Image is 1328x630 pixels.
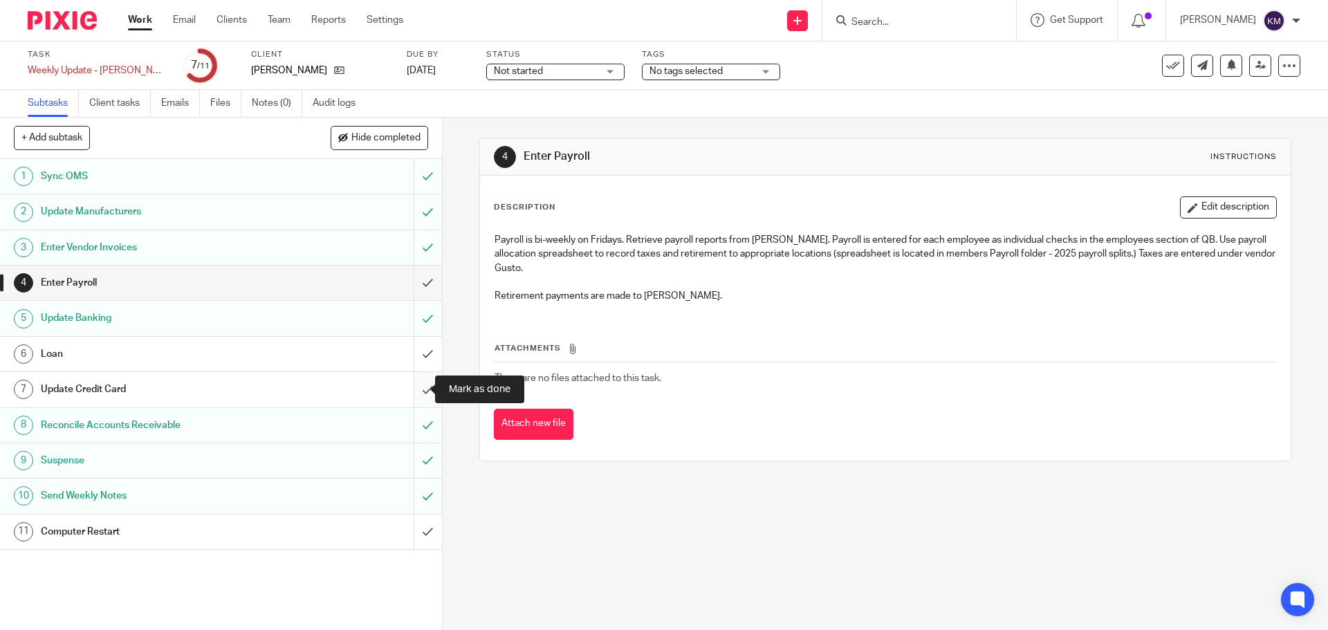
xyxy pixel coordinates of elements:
[252,90,302,117] a: Notes (0)
[28,64,166,77] div: Weekly Update - Beauchamp
[494,409,573,440] button: Attach new file
[41,237,280,258] h1: Enter Vendor Invoices
[28,64,166,77] div: Weekly Update - [PERSON_NAME]
[210,90,241,117] a: Files
[1180,13,1256,27] p: [PERSON_NAME]
[14,273,33,293] div: 4
[41,201,280,222] h1: Update Manufacturers
[41,415,280,436] h1: Reconcile Accounts Receivable
[850,17,975,29] input: Search
[494,146,516,168] div: 4
[331,126,428,149] button: Hide completed
[41,521,280,542] h1: Computer Restart
[89,90,151,117] a: Client tasks
[28,49,166,60] label: Task
[268,13,290,27] a: Team
[407,49,469,60] label: Due by
[486,49,625,60] label: Status
[161,90,200,117] a: Emails
[14,416,33,435] div: 8
[41,308,280,328] h1: Update Banking
[494,66,543,76] span: Not started
[14,126,90,149] button: + Add subtask
[495,344,561,352] span: Attachments
[14,203,33,222] div: 2
[313,90,366,117] a: Audit logs
[41,272,280,293] h1: Enter Payroll
[41,344,280,364] h1: Loan
[28,90,79,117] a: Subtasks
[1050,15,1103,25] span: Get Support
[41,485,280,506] h1: Send Weekly Notes
[407,66,436,75] span: [DATE]
[41,379,280,400] h1: Update Credit Card
[14,451,33,470] div: 9
[494,202,555,213] p: Description
[14,238,33,257] div: 3
[41,166,280,187] h1: Sync OMS
[495,289,1275,303] p: Retirement payments are made to [PERSON_NAME].
[41,450,280,471] h1: Suspense
[14,344,33,364] div: 6
[251,49,389,60] label: Client
[128,13,152,27] a: Work
[311,13,346,27] a: Reports
[14,309,33,328] div: 5
[28,11,97,30] img: Pixie
[216,13,247,27] a: Clients
[524,149,915,164] h1: Enter Payroll
[14,167,33,186] div: 1
[14,486,33,506] div: 10
[649,66,723,76] span: No tags selected
[367,13,403,27] a: Settings
[251,64,327,77] p: [PERSON_NAME]
[642,49,780,60] label: Tags
[495,233,1275,275] p: Payroll is bi-weekly on Fridays. Retrieve payroll reports from [PERSON_NAME]. Payroll is entered ...
[1263,10,1285,32] img: svg%3E
[351,133,421,144] span: Hide completed
[14,522,33,541] div: 11
[1180,196,1277,219] button: Edit description
[1210,151,1277,163] div: Instructions
[191,57,210,73] div: 7
[14,380,33,399] div: 7
[173,13,196,27] a: Email
[495,373,661,383] span: There are no files attached to this task.
[197,62,210,70] small: /11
